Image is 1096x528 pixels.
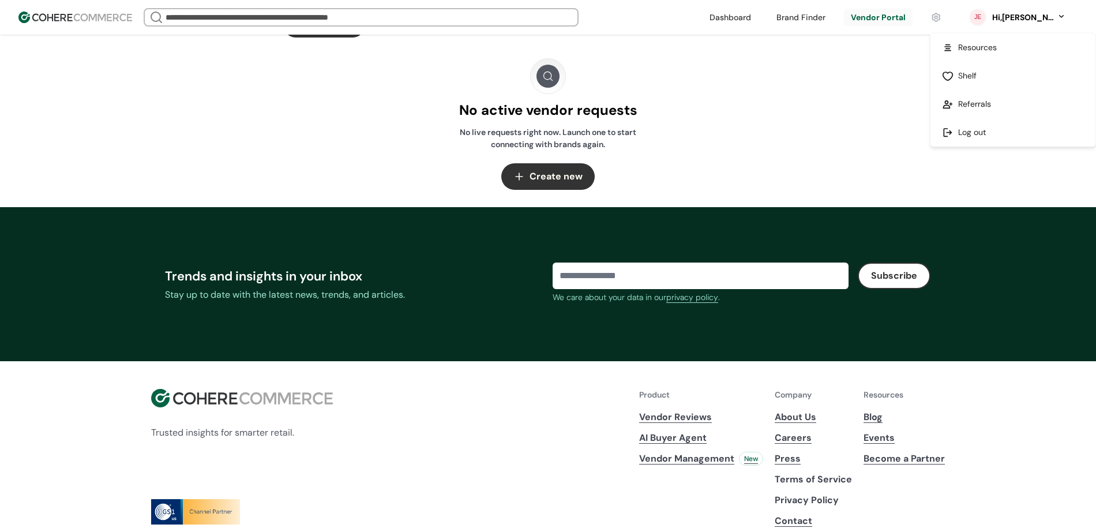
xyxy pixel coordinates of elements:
[864,410,945,424] a: Blog
[991,12,1054,24] div: Hi, [PERSON_NAME]
[864,389,945,401] p: Resources
[864,431,945,445] a: Events
[639,389,763,401] p: Product
[165,267,543,286] div: Trends and insights in your inbox
[553,292,666,302] span: We care about your data in our
[775,493,852,507] p: Privacy Policy
[718,292,720,302] span: .
[775,431,852,445] a: Careers
[864,452,945,466] a: Become a Partner
[639,452,734,466] span: Vendor Management
[639,410,763,424] a: Vendor Reviews
[666,291,718,304] a: privacy policy
[639,431,763,445] a: AI Buyer Agent
[18,12,132,23] img: Cohere Logo
[969,9,986,26] svg: 0 percent
[151,426,333,440] p: Trusted insights for smarter retail.
[858,263,930,289] button: Subscribe
[775,389,852,401] p: Company
[775,452,852,466] a: Press
[775,410,852,424] a: About Us
[775,473,852,486] p: Terms of Service
[165,288,543,302] div: Stay up to date with the latest news, trends, and articles.
[991,12,1066,24] button: Hi,[PERSON_NAME]
[151,389,333,407] img: Cohere Logo
[459,100,637,121] div: No active vendor requests
[739,452,763,466] div: New
[775,514,852,528] a: Contact
[501,163,595,190] button: Create new
[446,126,650,151] div: No live requests right now. Launch one to start connecting with brands again.
[639,452,763,466] a: Vendor ManagementNew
